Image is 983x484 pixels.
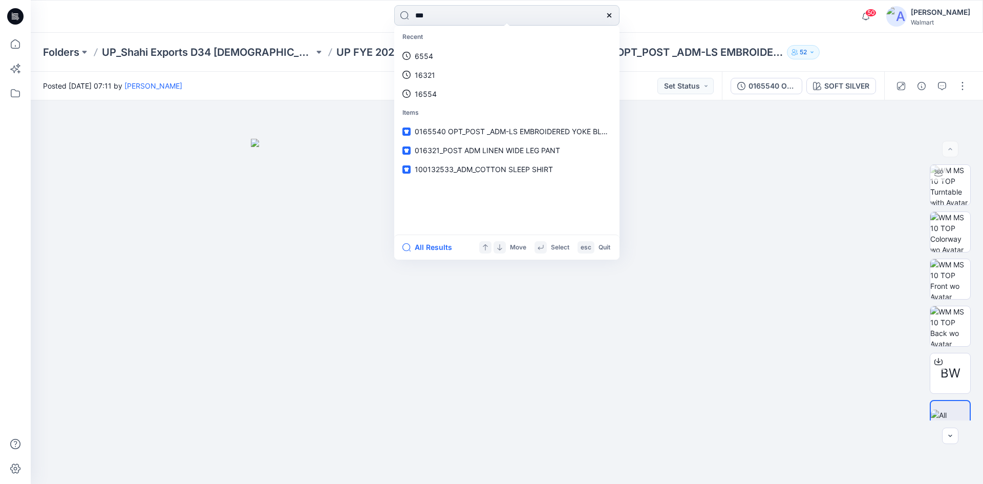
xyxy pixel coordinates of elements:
[415,70,435,80] p: 16321
[402,241,459,254] button: All Results
[931,410,970,431] img: All colorways
[824,80,869,92] div: SOFT SILVER
[396,85,617,103] a: 16554
[415,165,553,174] span: 100132533_ADM_COTTON SLEEP SHIRT
[396,66,617,85] a: 16321
[787,45,820,59] button: 52
[415,51,433,61] p: 6554
[930,212,970,252] img: WM MS 10 TOP Colorway wo Avatar
[930,306,970,346] img: WM MS 10 TOP Back wo Avatar
[749,80,796,92] div: 0165540 OPT_POST _ADM-LS EMBROIDERED YOKE BLOUSE -08-05-2025-AH
[396,141,617,160] a: 016321_POST ADM LINEN WIDE LEG PANT
[396,122,617,141] a: 0165540 OPT_POST _ADM-LS EMBROIDERED YOKE BLOUSE
[336,45,548,59] a: UP FYE 2027 S1 D34 [DEMOGRAPHIC_DATA] Woven Tops
[800,47,807,58] p: 52
[886,6,907,27] img: avatar
[930,259,970,299] img: WM MS 10 TOP Front wo Avatar
[43,80,182,91] span: Posted [DATE] 07:11 by
[510,242,526,253] p: Move
[396,28,617,47] p: Recent
[911,6,970,18] div: [PERSON_NAME]
[396,47,617,66] a: 6554
[865,9,877,17] span: 50
[415,89,437,99] p: 16554
[731,78,802,94] button: 0165540 OPT_POST _ADM-LS EMBROIDERED YOKE BLOUSE -08-05-2025-AH
[806,78,876,94] button: SOFT SILVER
[415,146,560,155] span: 016321_POST ADM LINEN WIDE LEG PANT
[43,45,79,59] a: Folders
[913,78,930,94] button: Details
[124,81,182,90] a: [PERSON_NAME]
[599,242,610,253] p: Quit
[571,45,783,59] p: 0165540 OPT_POST _ADM-LS EMBROIDERED YOKE BLOUSE
[911,18,970,26] div: Walmart
[551,242,569,253] p: Select
[941,364,960,383] span: BW
[930,165,970,205] img: WM MS 10 TOP Turntable with Avatar
[581,242,591,253] p: esc
[415,127,621,136] span: 0165540 OPT_POST _ADM-LS EMBROIDERED YOKE BLOUSE
[102,45,314,59] a: UP_Shahi Exports D34 [DEMOGRAPHIC_DATA] Tops
[396,103,617,122] p: Items
[396,160,617,179] a: 100132533_ADM_COTTON SLEEP SHIRT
